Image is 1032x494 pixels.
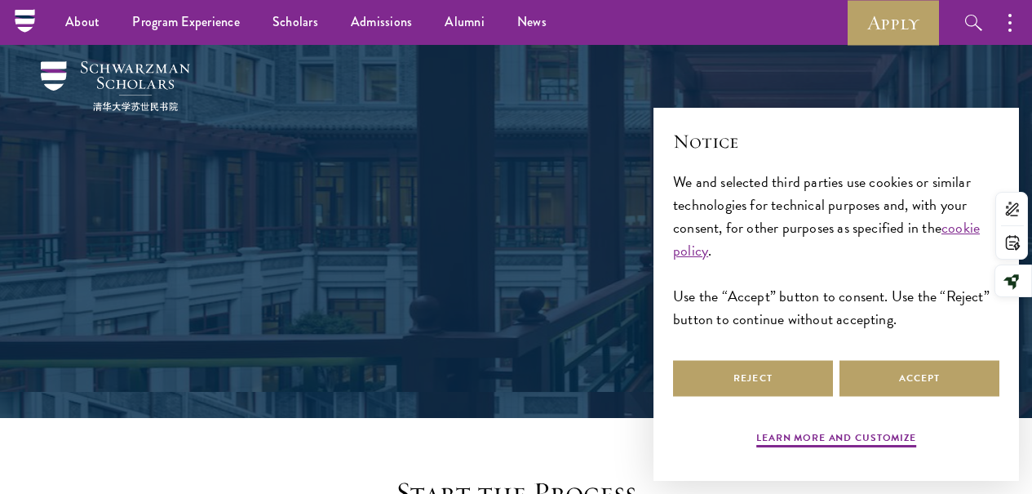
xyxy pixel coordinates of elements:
[756,430,916,450] button: Learn more and customize
[41,61,190,111] img: Schwarzman Scholars
[673,127,999,155] h2: Notice
[839,360,999,397] button: Accept
[673,171,999,332] div: We and selected third parties use cookies or similar technologies for technical purposes and, wit...
[673,216,980,261] a: cookie policy
[673,360,833,397] button: Reject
